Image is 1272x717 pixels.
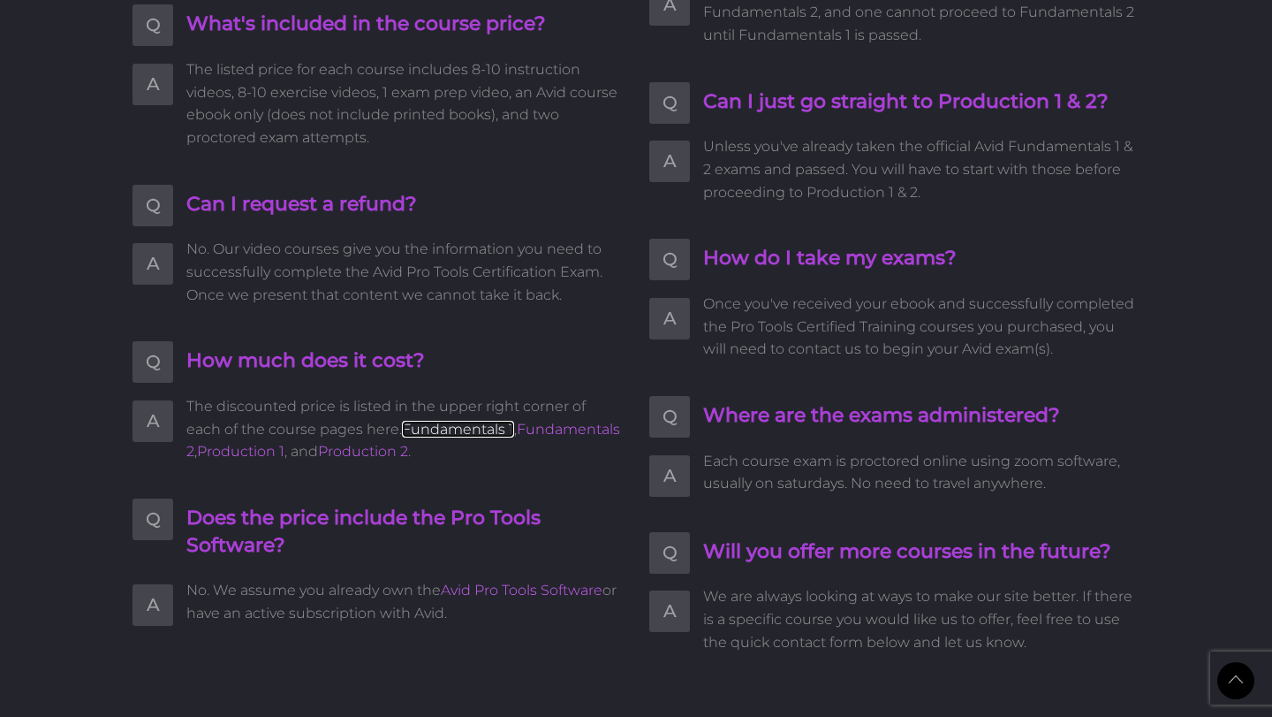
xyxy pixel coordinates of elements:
[649,82,690,124] span: Q
[402,421,514,438] a: Fundamentals 1
[649,591,690,632] span: A
[649,396,690,438] span: Q
[703,293,1139,361] span: Once you've received your ebook and successfully completed the Pro Tools Certified Training cours...
[186,58,623,149] span: The listed price for each course includes 8-10 instruction videos, 8-10 exercise videos, 1 exam p...
[132,584,173,626] span: A
[132,185,173,226] span: Q
[318,443,408,460] a: Production 2
[186,238,623,306] span: No. Our video courses give you the information you need to successfully complete the Avid Pro Too...
[703,450,1139,495] span: Each course exam is proctored online using zoom software, usually on saturdays. No need to travel...
[703,245,1139,272] h4: How do I take my exams?
[703,135,1139,203] span: Unless you've already taken the official Avid Fundamentals 1 & 2 exams and passed. You will have ...
[132,341,173,383] span: Q
[649,532,690,574] span: Q
[132,243,173,285] span: A
[649,455,690,497] span: A
[132,400,173,442] span: A
[132,64,173,105] span: A
[197,443,284,460] a: Production 1
[703,402,1139,430] h4: Where are the exams administered?
[1217,662,1254,699] a: Back to Top
[703,585,1139,653] span: We are always looking at ways to make our site better. If there is a specific course you would li...
[703,538,1139,566] h4: Will you offer more courses in the future?
[132,4,173,46] span: Q
[186,395,623,463] span: The discounted price is listed in the upper right corner of each of the course pages here. , , , ...
[186,579,623,624] span: No. We assume you already own the or have an active subscription with Avid.
[441,582,602,599] a: Avid Pro Tools Software
[703,88,1139,116] h4: Can I just go straight to Production 1 & 2?
[132,499,173,540] span: Q
[186,11,623,38] h4: What's included in the course price?
[649,239,690,280] span: Q
[186,191,623,218] h4: Can I request a refund?
[186,505,623,560] h4: Does the price include the Pro Tools Software?
[186,347,623,375] h4: How much does it cost?
[649,298,690,339] span: A
[649,141,690,182] span: A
